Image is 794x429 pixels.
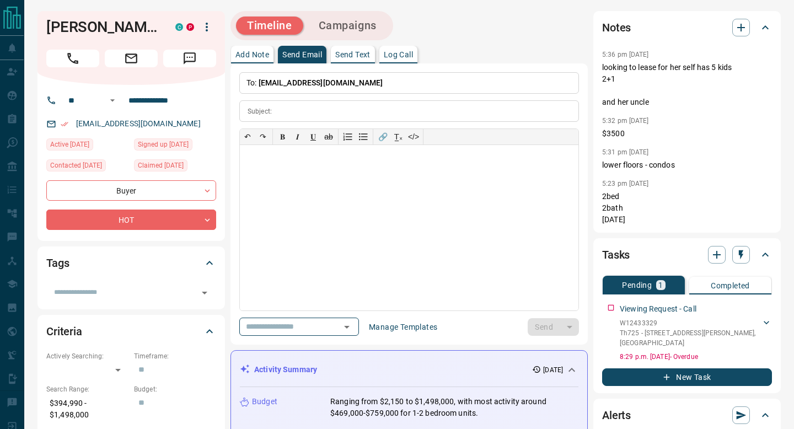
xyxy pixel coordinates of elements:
p: Viewing Request - Call [620,303,696,315]
s: ab [324,132,333,141]
h1: [PERSON_NAME] [46,18,159,36]
p: Send Text [335,51,371,58]
p: Pending [622,281,652,289]
span: Contacted [DATE] [50,160,102,171]
p: 2bed 2bath [DATE] [602,191,772,226]
button: 𝐔 [305,129,321,144]
p: 5:31 pm [DATE] [602,148,649,156]
p: Completed [711,282,750,289]
div: Notes [602,14,772,41]
button: 🔗 [375,129,390,144]
div: Tue May 05 2020 [134,138,216,154]
div: Tue Sep 30 2025 [46,159,128,175]
p: Activity Summary [254,364,317,376]
p: $3500 [602,128,772,140]
button: ab [321,129,336,144]
p: 5:23 pm [DATE] [602,180,649,187]
h2: Alerts [602,406,631,424]
p: Ranging from $2,150 to $1,498,000, with most activity around $469,000-$759,000 for 1-2 bedroom un... [330,396,578,419]
h2: Tags [46,254,69,272]
p: 5:36 pm [DATE] [602,51,649,58]
p: Budget [252,396,277,407]
p: Search Range: [46,384,128,394]
div: split button [528,318,579,336]
button: Campaigns [308,17,388,35]
button: Timeline [236,17,303,35]
p: looking to lease for her self has 5 kids 2+1 and her uncle [602,62,772,108]
p: Add Note [235,51,269,58]
div: Alerts [602,402,772,428]
p: W12433329 [620,318,761,328]
button: Open [197,285,212,301]
p: lower floors - condos [602,159,772,171]
p: 8:29 p.m. [DATE] - Overdue [620,352,772,362]
span: [EMAIL_ADDRESS][DOMAIN_NAME] [259,78,383,87]
h2: Criteria [46,323,82,340]
button: Bullet list [356,129,371,144]
p: Timeframe: [134,351,216,361]
div: Tags [46,250,216,276]
span: Email [105,50,158,67]
h2: Tasks [602,246,630,264]
div: Mon Jul 22 2024 [134,159,216,175]
p: Log Call [384,51,413,58]
div: Criteria [46,318,216,345]
span: Active [DATE] [50,139,89,150]
div: Buyer [46,180,216,201]
p: Th725 - [STREET_ADDRESS][PERSON_NAME] , [GEOGRAPHIC_DATA] [620,328,761,348]
div: Activity Summary[DATE] [240,360,578,380]
span: 𝐔 [310,132,316,141]
button: New Task [602,368,772,386]
div: Tasks [602,242,772,268]
p: Budget: [134,384,216,394]
span: Claimed [DATE] [138,160,184,171]
span: Message [163,50,216,67]
div: Sat Oct 11 2025 [46,138,128,154]
span: Signed up [DATE] [138,139,189,150]
button: 𝐁 [275,129,290,144]
p: 1 [658,281,663,289]
a: [EMAIL_ADDRESS][DOMAIN_NAME] [76,119,201,128]
div: condos.ca [175,23,183,31]
button: ↷ [255,129,271,144]
h2: Notes [602,19,631,36]
button: Manage Templates [362,318,444,336]
button: </> [406,129,421,144]
p: $394,990 - $1,498,000 [46,394,128,424]
div: W12433329Th725 - [STREET_ADDRESS][PERSON_NAME],[GEOGRAPHIC_DATA] [620,316,772,350]
p: To: [239,72,579,94]
div: HOT [46,210,216,230]
button: Numbered list [340,129,356,144]
div: property.ca [186,23,194,31]
button: 𝑰 [290,129,305,144]
button: ↶ [240,129,255,144]
p: Subject: [248,106,272,116]
p: 5:32 pm [DATE] [602,117,649,125]
p: Send Email [282,51,322,58]
p: Actively Searching: [46,351,128,361]
button: Open [106,94,119,107]
button: Open [339,319,355,335]
button: T̲ₓ [390,129,406,144]
p: [DATE] [543,365,563,375]
svg: Email Verified [61,120,68,128]
span: Call [46,50,99,67]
